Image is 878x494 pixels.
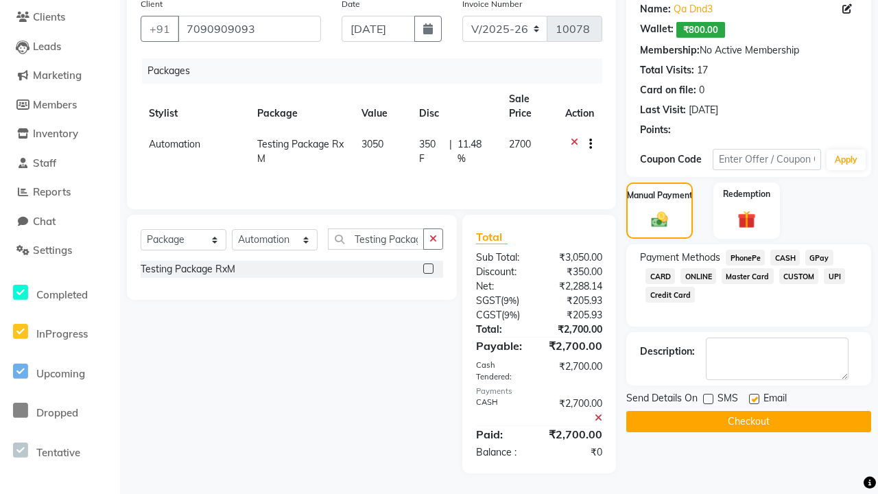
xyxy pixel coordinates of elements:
a: Inventory [3,126,117,142]
div: Payments [476,386,603,397]
span: Testing Package RxM [257,138,344,165]
div: Card on file: [640,83,696,97]
div: ₹2,700.00 [538,338,613,354]
a: Chat [3,214,117,230]
span: Tentative [36,446,80,459]
span: Payment Methods [640,250,720,265]
div: Description: [640,344,695,359]
div: 0 [699,83,704,97]
span: Email [763,391,787,408]
div: Testing Package RxM [141,262,235,277]
span: SMS [717,391,738,408]
span: Send Details On [626,391,698,408]
div: ₹2,700.00 [539,322,613,337]
div: Packages [142,58,613,84]
div: 17 [697,63,708,78]
span: UPI [824,268,845,284]
span: Settings [33,244,72,257]
div: Coupon Code [640,152,713,167]
div: ₹205.93 [539,294,613,308]
div: Total: [466,322,539,337]
span: CASH [770,250,800,266]
span: SGST [476,294,501,307]
a: Qa Dnd3 [674,2,713,16]
span: 11.48 % [458,137,493,166]
button: +91 [141,16,179,42]
span: ONLINE [680,268,716,284]
a: Reports [3,185,117,200]
span: InProgress [36,327,88,340]
span: Master Card [722,268,774,284]
span: ₹800.00 [676,22,725,38]
a: Staff [3,156,117,172]
div: ₹2,700.00 [539,397,613,425]
div: ₹2,700.00 [539,360,613,383]
input: Search by Name/Mobile/Email/Code [178,16,321,42]
span: Clients [33,10,65,23]
th: Package [249,84,353,129]
a: Marketing [3,68,117,84]
div: ₹2,700.00 [538,426,613,443]
div: Cash Tendered: [466,360,539,383]
th: Value [353,84,411,129]
div: ( ) [466,294,539,308]
span: Reports [33,185,71,198]
span: Completed [36,288,88,301]
span: Dropped [36,406,78,419]
span: CGST [476,309,501,321]
th: Disc [411,84,501,129]
div: ₹350.00 [539,265,613,279]
input: Enter Offer / Coupon Code [713,149,821,170]
div: ₹3,050.00 [539,250,613,265]
span: Inventory [33,127,78,140]
span: 9% [503,295,517,306]
div: Sub Total: [466,250,539,265]
div: No Active Membership [640,43,857,58]
div: Discount: [466,265,539,279]
th: Stylist [141,84,249,129]
span: CUSTOM [779,268,819,284]
span: Chat [33,215,56,228]
div: Balance : [466,445,539,460]
button: Checkout [626,411,871,432]
div: Points: [640,123,671,137]
div: Total Visits: [640,63,694,78]
div: Last Visit: [640,103,686,117]
span: Leads [33,40,61,53]
span: Members [33,98,77,111]
span: Staff [33,156,56,169]
div: Name: [640,2,671,16]
label: Manual Payment [627,189,693,202]
span: Marketing [33,69,82,82]
div: Net: [466,279,539,294]
div: ( ) [466,308,539,322]
a: Settings [3,243,117,259]
div: Wallet: [640,22,674,38]
span: 350 F [419,137,444,166]
span: PhonePe [726,250,765,266]
th: Action [557,84,602,129]
th: Sale Price [501,84,557,129]
a: Members [3,97,117,113]
span: Upcoming [36,367,85,380]
label: Redemption [723,188,770,200]
a: Leads [3,39,117,55]
span: Automation [149,138,200,150]
div: CASH [466,397,539,425]
div: ₹205.93 [539,308,613,322]
span: 2700 [509,138,531,150]
div: Paid: [466,426,539,443]
a: Clients [3,10,117,25]
div: [DATE] [689,103,718,117]
span: 9% [504,309,517,320]
span: | [449,137,452,166]
span: Credit Card [645,287,695,303]
span: CARD [645,268,675,284]
img: _cash.svg [646,210,673,229]
div: Payable: [466,338,539,354]
span: 3050 [361,138,383,150]
span: Total [476,230,508,244]
button: Apply [827,150,866,170]
div: ₹2,288.14 [539,279,613,294]
div: ₹0 [539,445,613,460]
